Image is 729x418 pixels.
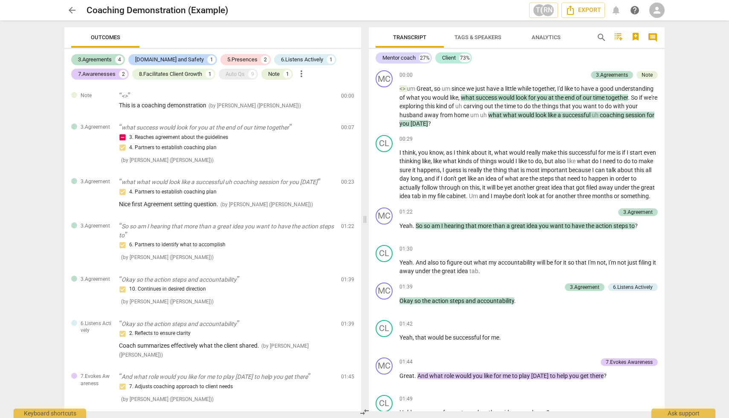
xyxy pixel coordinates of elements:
div: [DOMAIN_NAME] and Safety [135,55,204,64]
span: comment [648,32,658,43]
span: , [422,175,425,182]
div: Ask support [651,409,715,418]
span: don't [513,193,527,199]
span: I [627,149,630,156]
span: Filler word [470,112,480,118]
span: talk [606,167,617,173]
span: even [644,149,656,156]
span: maybe [494,193,513,199]
div: Note [642,71,653,79]
span: kinds [458,158,473,164]
div: 9 [248,70,257,78]
span: of [576,94,583,101]
span: Filler word [399,85,407,92]
div: Change speaker [376,70,393,87]
span: start [630,149,644,156]
span: I'd [557,85,564,92]
span: what [443,158,458,164]
span: great [641,184,655,191]
span: little [505,85,518,92]
span: get [458,175,468,182]
span: more [478,222,493,229]
span: filed [586,184,599,191]
span: Filler word [455,103,463,110]
span: like [433,158,443,164]
span: I [515,158,518,164]
span: since [451,85,466,92]
span: would [509,149,526,156]
span: search [596,32,607,43]
span: you [572,103,583,110]
span: person [652,5,662,15]
span: really [526,149,542,156]
span: Great [417,85,431,92]
span: ( by [PERSON_NAME] ([PERSON_NAME]) ) [220,202,313,208]
span: Outcomes [91,34,120,40]
span: more_vert [296,69,307,79]
div: Change speaker [376,208,393,225]
span: if [622,149,627,156]
div: T( [533,4,546,17]
span: Export [565,5,601,15]
span: I [592,167,595,173]
span: happens [417,167,440,173]
span: are [520,175,529,182]
span: Filler word [592,112,600,118]
span: Filler word [469,193,479,199]
span: if [639,94,644,101]
span: time [504,103,517,110]
span: out [484,103,495,110]
span: at [548,94,555,101]
span: just [475,85,486,92]
span: a [500,85,505,92]
span: successful [569,149,598,156]
span: do [624,158,632,164]
span: 3.Agreement [81,178,110,185]
span: order [616,175,631,182]
span: , [431,85,434,92]
div: 3.Agreements [596,71,628,79]
span: cabinet [446,193,466,199]
span: am [431,222,441,229]
span: it [412,167,417,173]
button: Export [561,3,605,18]
button: T(RN [529,3,558,18]
span: your [626,103,638,110]
span: or [614,193,621,199]
span: happen [588,175,610,182]
span: what [461,94,476,101]
span: so [434,85,442,92]
span: about [617,167,634,173]
span: 01:22 [399,208,413,216]
span: our [583,94,593,101]
span: do [605,103,613,110]
div: 1 [327,55,335,64]
span: 00:07 [341,124,354,131]
span: will [487,184,497,191]
span: I [441,222,444,229]
span: day [399,175,411,182]
span: have [486,85,500,92]
span: for [598,149,607,156]
span: I [399,149,402,156]
span: carving [463,103,484,110]
span: success [476,94,498,101]
span: at [539,193,546,199]
div: RN [541,4,554,17]
span: to [598,103,605,110]
span: think [457,149,471,156]
span: it [488,149,492,156]
span: something [621,193,649,199]
span: this [425,103,436,110]
span: do [535,158,542,164]
button: Add Bookmark [629,31,642,44]
span: that [564,184,576,191]
span: , [492,149,494,156]
span: guess [445,167,463,173]
span: sure [399,167,412,173]
span: for [647,112,654,118]
span: an [477,175,486,182]
span: can [595,167,606,173]
span: I [491,193,494,199]
span: session [625,112,647,118]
